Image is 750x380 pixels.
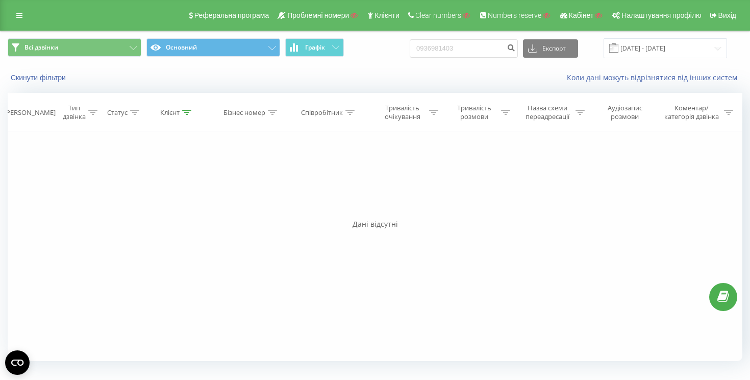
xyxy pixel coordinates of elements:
[621,11,701,19] span: Налаштування профілю
[569,11,594,19] span: Кабінет
[662,104,721,121] div: Коментар/категорія дзвінка
[305,44,325,51] span: Графік
[450,104,498,121] div: Тривалість розмови
[379,104,427,121] div: Тривалість очікування
[8,219,742,229] div: Дані відсутні
[24,43,58,52] span: Всі дзвінки
[718,11,736,19] span: Вихід
[596,104,654,121] div: Аудіозапис розмови
[107,108,128,117] div: Статус
[523,39,578,58] button: Експорт
[4,108,56,117] div: [PERSON_NAME]
[146,38,280,57] button: Основний
[488,11,541,19] span: Numbers reserve
[374,11,399,19] span: Клієнти
[8,38,141,57] button: Всі дзвінки
[223,108,265,117] div: Бізнес номер
[63,104,86,121] div: Тип дзвінка
[287,11,349,19] span: Проблемні номери
[5,350,30,375] button: Open CMP widget
[301,108,343,117] div: Співробітник
[567,73,742,82] a: Коли дані можуть відрізнятися вiд інших систем
[415,11,461,19] span: Clear numbers
[194,11,269,19] span: Реферальна програма
[522,104,573,121] div: Назва схеми переадресації
[8,73,71,82] button: Скинути фільтри
[160,108,180,117] div: Клієнт
[410,39,518,58] input: Пошук за номером
[285,38,344,57] button: Графік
